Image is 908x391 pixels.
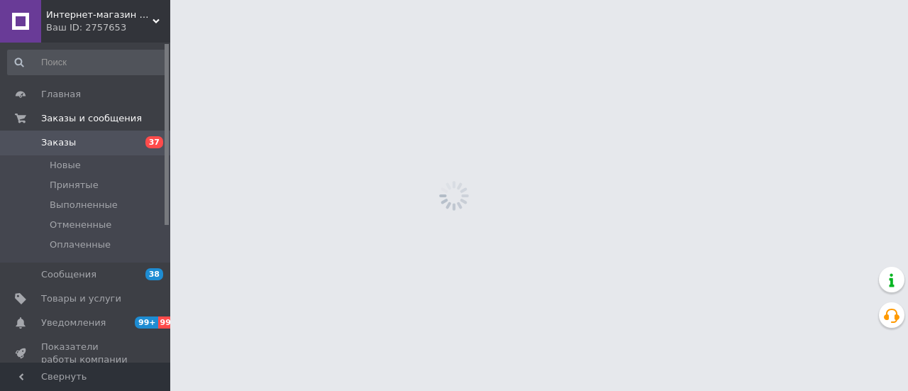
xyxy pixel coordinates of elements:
[41,341,131,366] span: Показатели работы компании
[7,50,167,75] input: Поиск
[135,316,158,329] span: 99+
[50,238,111,251] span: Оплаченные
[41,112,142,125] span: Заказы и сообщения
[41,316,106,329] span: Уведомления
[46,9,153,21] span: Интернет-магазин Клуб "Поддержка"
[158,316,182,329] span: 99+
[145,136,163,148] span: 37
[50,219,111,231] span: Отмененные
[41,88,81,101] span: Главная
[46,21,170,34] div: Ваш ID: 2757653
[50,179,99,192] span: Принятые
[50,199,118,211] span: Выполненные
[41,268,96,281] span: Сообщения
[41,292,121,305] span: Товары и услуги
[50,159,81,172] span: Новые
[145,268,163,280] span: 38
[41,136,76,149] span: Заказы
